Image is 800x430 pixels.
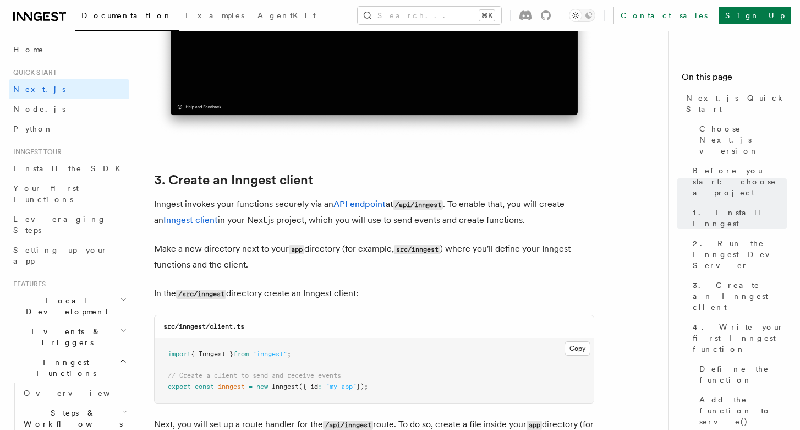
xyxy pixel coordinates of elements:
[323,421,373,430] code: /api/inngest
[19,383,129,403] a: Overview
[9,99,129,119] a: Node.js
[154,286,594,302] p: In the directory create an Inngest client:
[318,383,322,390] span: :
[693,238,787,271] span: 2. Run the Inngest Dev Server
[9,295,120,317] span: Local Development
[333,199,386,209] a: API endpoint
[154,197,594,228] p: Inngest invokes your functions securely via an at . To enable that, you will create an in your Ne...
[699,394,787,427] span: Add the function to serve()
[688,275,787,317] a: 3. Create an Inngest client
[9,357,119,379] span: Inngest Functions
[185,11,244,20] span: Examples
[9,352,129,383] button: Inngest Functions
[394,245,440,254] code: src/inngest
[19,407,123,429] span: Steps & Workflows
[357,383,368,390] span: });
[565,341,590,356] button: Copy
[9,209,129,240] a: Leveraging Steps
[253,350,287,358] span: "inngest"
[168,372,341,379] span: // Create a client to send and receive events
[9,40,129,59] a: Home
[168,350,191,358] span: import
[195,383,214,390] span: const
[168,383,191,390] span: export
[179,3,251,30] a: Examples
[693,165,787,198] span: Before you start: choose a project
[249,383,253,390] span: =
[9,178,129,209] a: Your first Functions
[613,7,714,24] a: Contact sales
[13,246,108,265] span: Setting up your app
[9,68,57,77] span: Quick start
[393,200,443,210] code: /api/inngest
[191,350,233,358] span: { Inngest }
[695,119,787,161] a: Choose Next.js version
[251,3,322,30] a: AgentKit
[256,383,268,390] span: new
[233,350,249,358] span: from
[24,389,137,398] span: Overview
[75,3,179,31] a: Documentation
[9,322,129,352] button: Events & Triggers
[9,291,129,322] button: Local Development
[154,241,594,273] p: Make a new directory next to your directory (for example, ) where you'll define your Inngest func...
[326,383,357,390] span: "my-app"
[13,215,106,235] span: Leveraging Steps
[693,280,787,313] span: 3. Create an Inngest client
[257,11,316,20] span: AgentKit
[289,245,304,254] code: app
[163,323,244,330] code: src/inngest/client.ts
[218,383,245,390] span: inngest
[154,172,313,188] a: 3. Create an Inngest client
[695,359,787,390] a: Define the function
[13,85,65,94] span: Next.js
[693,322,787,355] span: 4. Write your first Inngest function
[299,383,318,390] span: ({ id
[358,7,501,24] button: Search...⌘K
[688,203,787,233] a: 1. Install Inngest
[682,70,787,88] h4: On this page
[272,383,299,390] span: Inngest
[9,280,46,289] span: Features
[699,363,787,385] span: Define the function
[13,164,127,173] span: Install the SDK
[176,290,226,299] code: /src/inngest
[569,9,595,22] button: Toggle dark mode
[688,233,787,275] a: 2. Run the Inngest Dev Server
[9,148,62,156] span: Inngest tour
[479,10,495,21] kbd: ⌘K
[9,240,129,271] a: Setting up your app
[686,92,787,115] span: Next.js Quick Start
[13,184,79,204] span: Your first Functions
[688,161,787,203] a: Before you start: choose a project
[13,44,44,55] span: Home
[287,350,291,358] span: ;
[527,421,542,430] code: app
[9,119,129,139] a: Python
[9,159,129,178] a: Install the SDK
[13,105,65,113] span: Node.js
[719,7,791,24] a: Sign Up
[682,88,787,119] a: Next.js Quick Start
[693,207,787,229] span: 1. Install Inngest
[9,79,129,99] a: Next.js
[9,326,120,348] span: Events & Triggers
[699,123,787,156] span: Choose Next.js version
[13,124,53,133] span: Python
[81,11,172,20] span: Documentation
[163,215,218,225] a: Inngest client
[688,317,787,359] a: 4. Write your first Inngest function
